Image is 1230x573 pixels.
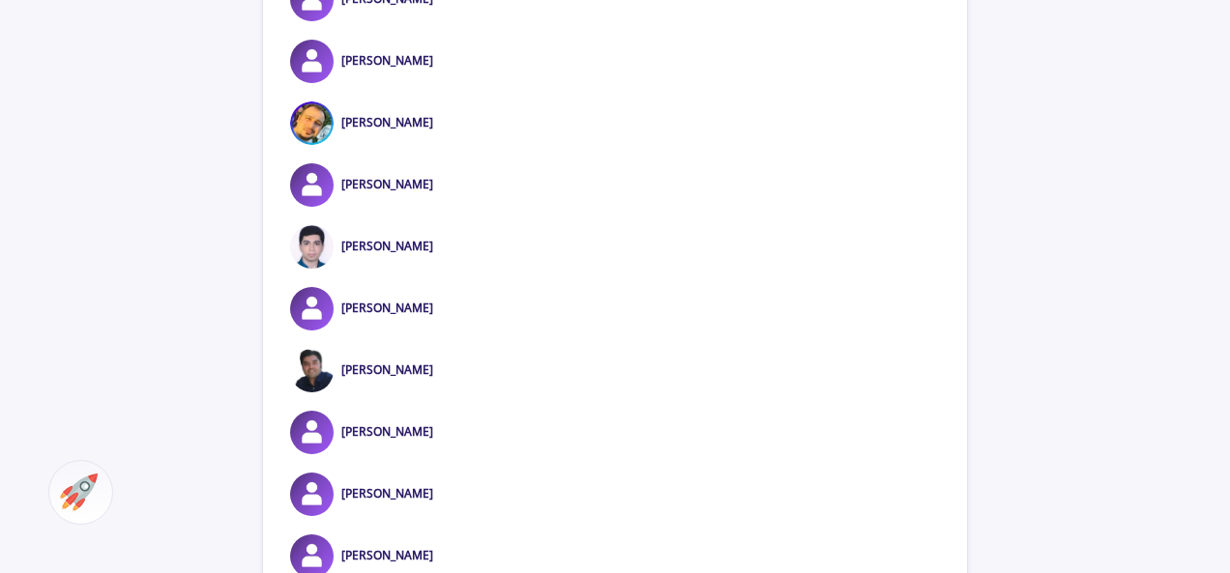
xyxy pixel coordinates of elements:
a: [PERSON_NAME] [341,485,433,501]
img: Emad Hatamiavatar [290,349,334,392]
img: sanaz naserpouravatar [290,287,334,330]
a: [PERSON_NAME] [341,176,433,192]
a: [PERSON_NAME] [341,300,433,316]
img: Mohammad Razeghiavatar [290,40,334,83]
img: Ahmad Zeyniavatar [290,163,334,207]
a: [PERSON_NAME] [341,52,433,69]
img: Milad Eidiavatar [290,101,334,145]
a: [PERSON_NAME] [341,547,433,563]
a: [PERSON_NAME] [341,114,433,130]
a: [PERSON_NAME] [341,238,433,254]
a: [PERSON_NAME] [341,423,433,440]
img: ac-market [60,473,98,511]
img: Ali Afifiavatar [290,473,334,516]
img: Fateme Eskandariavatar [290,411,334,454]
img: Nima Nattaghavatar [290,225,334,269]
a: [PERSON_NAME] [341,361,433,378]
